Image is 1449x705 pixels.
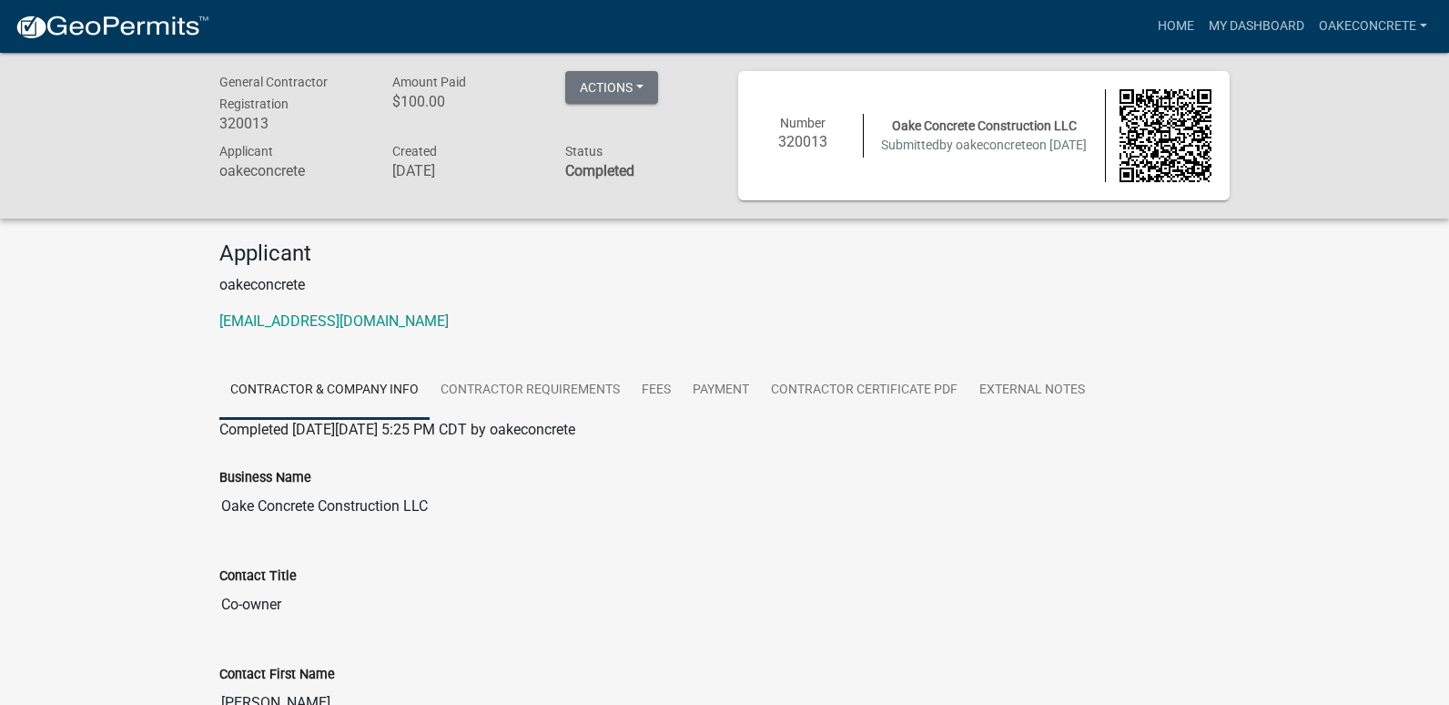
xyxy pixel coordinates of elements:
[392,75,466,89] span: Amount Paid
[219,312,449,330] a: [EMAIL_ADDRESS][DOMAIN_NAME]
[219,421,575,438] span: Completed [DATE][DATE] 5:25 PM CDT by oakeconcrete
[780,116,826,130] span: Number
[756,133,849,150] h6: 320013
[219,362,430,420] a: Contractor & Company Info
[219,240,1230,267] h4: Applicant
[219,274,1230,296] p: oakeconcrete
[219,115,365,132] h6: 320013
[219,570,297,583] label: Contact Title
[1120,89,1212,182] img: QR code
[219,669,335,681] label: Contact First Name
[219,144,273,158] span: Applicant
[968,362,1096,420] a: External Notes
[682,362,760,420] a: Payment
[219,472,311,485] label: Business Name
[565,144,603,158] span: Status
[939,138,1032,152] span: by oakeconcrete
[430,362,631,420] a: Contractor Requirements
[219,75,328,111] span: General Contractor Registration
[219,162,365,179] h6: oakeconcrete
[392,93,538,110] h6: $100.00
[631,362,682,420] a: Fees
[760,362,968,420] a: Contractor Certificate PDF
[881,138,1087,152] span: Submitted on [DATE]
[392,144,437,158] span: Created
[892,118,1077,133] span: Oake Concrete Construction LLC
[1201,9,1312,44] a: My Dashboard
[565,71,658,104] button: Actions
[565,162,634,179] strong: Completed
[1312,9,1434,44] a: oakeconcrete
[1150,9,1201,44] a: Home
[392,162,538,179] h6: [DATE]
